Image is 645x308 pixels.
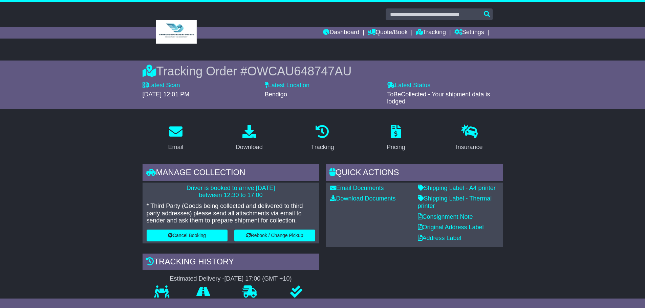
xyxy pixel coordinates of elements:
a: Address Label [418,235,461,241]
p: Driver is booked to arrive [DATE] between 12:30 to 17:00 [147,185,315,199]
a: Quote/Book [368,27,408,39]
a: Original Address Label [418,224,484,231]
a: Download Documents [330,195,396,202]
div: Tracking [311,143,334,152]
a: Pricing [382,122,410,154]
label: Latest Scan [143,82,180,89]
div: Tracking Order # [143,64,503,78]
a: Dashboard [323,27,359,39]
a: Shipping Label - Thermal printer [418,195,492,209]
a: Settings [454,27,484,39]
label: Latest Status [387,82,430,89]
button: Cancel Booking [147,230,228,241]
div: Quick Actions [326,164,503,183]
span: ToBeCollected - Your shipment data is lodged [387,91,490,105]
a: Tracking [416,27,446,39]
a: Email [164,122,188,154]
a: Consignment Note [418,213,473,220]
p: * Third Party (Goods being collected and delivered to third party addresses) please send all atta... [147,203,315,224]
span: [DATE] 12:01 PM [143,91,190,98]
a: Email Documents [330,185,384,191]
a: Download [231,122,267,154]
div: Pricing [387,143,405,152]
div: Insurance [456,143,483,152]
span: OWCAU648747AU [247,64,351,78]
a: Shipping Label - A4 printer [418,185,496,191]
div: Email [168,143,183,152]
div: Download [236,143,263,152]
div: Manage collection [143,164,319,183]
div: Estimated Delivery - [143,275,319,283]
a: Insurance [452,122,487,154]
label: Latest Location [265,82,309,89]
button: Rebook / Change Pickup [234,230,315,241]
span: Bendigo [265,91,287,98]
div: [DATE] 17:00 (GMT +10) [224,275,292,283]
a: Tracking [306,122,338,154]
div: Tracking history [143,254,319,272]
